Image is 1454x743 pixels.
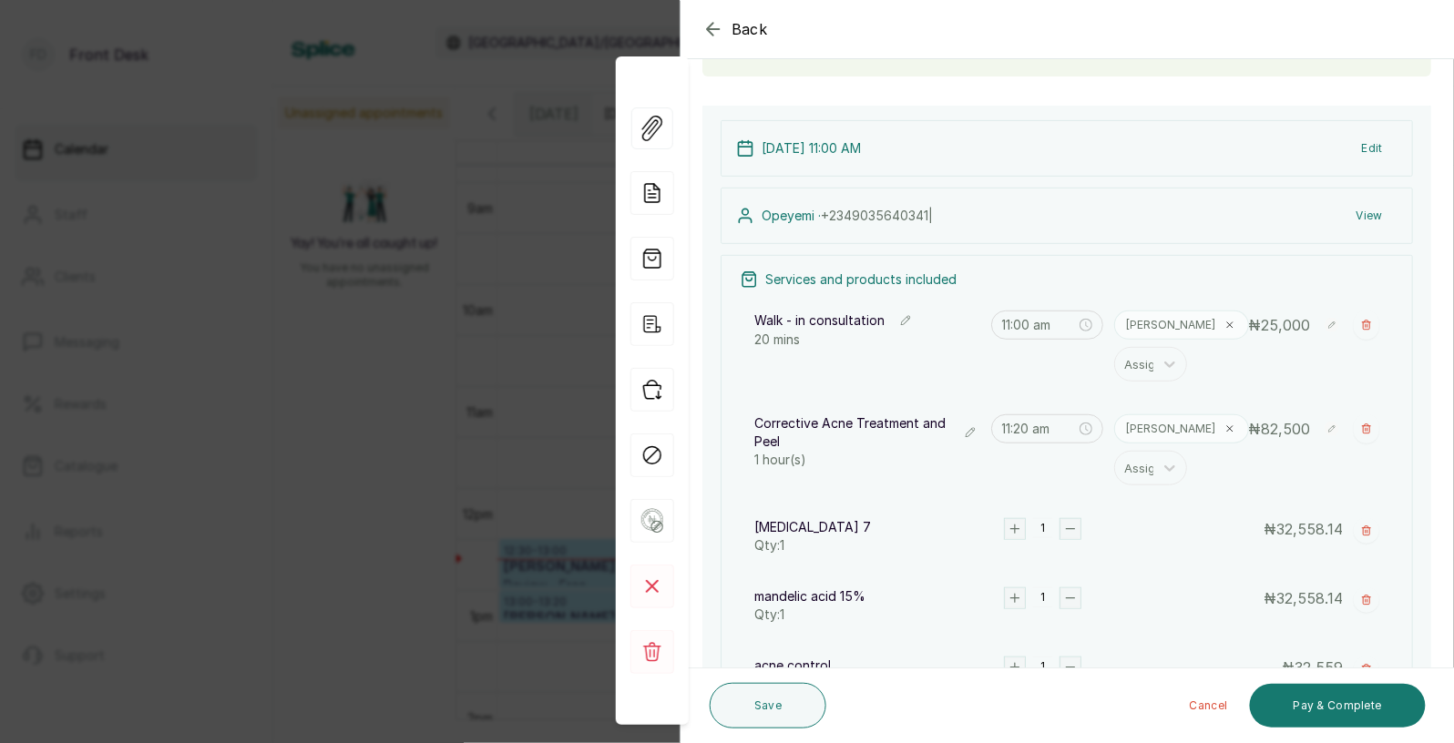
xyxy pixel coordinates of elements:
p: Services and products included [765,270,957,289]
p: acne control [754,656,1004,675]
p: [PERSON_NAME] [1126,422,1215,436]
p: [MEDICAL_DATA] 7 [754,518,1004,536]
span: +234 9035640341 | [821,208,933,223]
button: Cancel [1175,684,1243,728]
span: 32,559 [1295,658,1343,677]
p: 1 [1040,521,1045,535]
p: [PERSON_NAME] [1126,318,1215,332]
p: [DATE] 11:00 AM [762,139,861,158]
p: ₦ [1282,656,1343,682]
p: ₦ [1264,518,1343,544]
p: 1 hour(s) [754,451,980,469]
button: Edit [1347,132,1398,165]
span: Back [732,18,768,40]
span: 82,500 [1261,420,1310,438]
p: ₦ [1264,587,1343,613]
p: 20 mins [754,331,980,349]
button: Pay & Complete [1250,684,1426,728]
p: 1 [1040,590,1045,605]
p: ₦ [1248,418,1310,440]
span: 25,000 [1261,316,1310,334]
span: 32,558.14 [1276,520,1343,538]
p: 1 [1040,659,1045,674]
button: View [1342,199,1398,232]
button: Back [702,18,768,40]
p: Opeyemi · [762,207,933,225]
button: Save [710,683,826,728]
p: Walk - in consultation [754,311,885,330]
p: mandelic acid 15% [754,587,1004,606]
p: Corrective Acne Treatment and Peel [754,414,949,451]
p: ₦ [1248,314,1310,336]
input: Select time [1002,419,1077,439]
input: Select time [1002,315,1077,335]
p: Qty: 1 [754,606,1004,624]
span: 32,558.14 [1276,589,1343,607]
p: Qty: 1 [754,536,1004,555]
